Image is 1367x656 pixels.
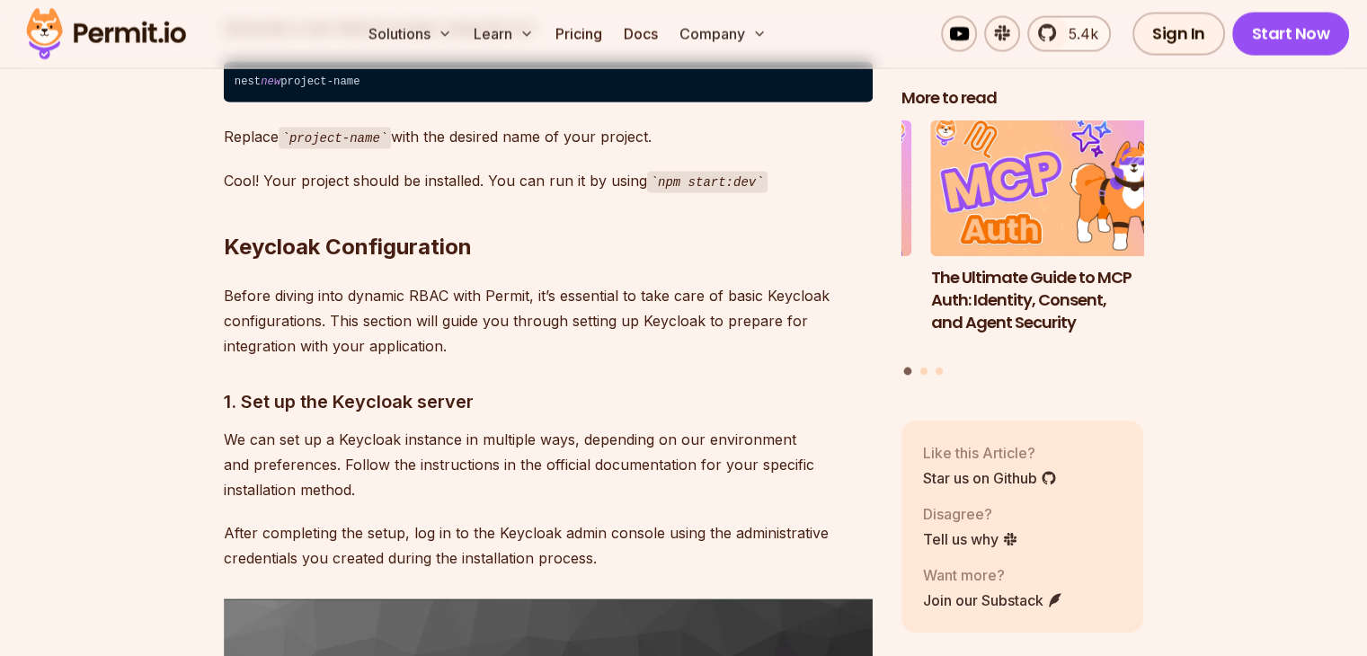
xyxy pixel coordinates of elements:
[617,16,665,52] a: Docs
[548,16,609,52] a: Pricing
[901,120,1144,377] div: Posts
[224,427,873,502] p: We can set up a Keycloak instance in multiple ways, depending on our environment and preferences....
[361,16,459,52] button: Solutions
[672,16,774,52] button: Company
[224,520,873,571] p: After completing the setup, log in to the Keycloak admin console using the administrative credent...
[923,563,1063,585] p: Want more?
[224,124,873,150] p: Replace with the desired name of your project.
[224,168,873,194] p: Cool! Your project should be installed. You can run it by using
[931,120,1174,356] a: The Ultimate Guide to MCP Auth: Identity, Consent, and Agent SecurityThe Ultimate Guide to MCP Au...
[466,16,541,52] button: Learn
[1232,13,1350,56] a: Start Now
[669,120,911,256] img: Human-in-the-Loop for AI Agents: Best Practices, Frameworks, Use Cases, and Demo
[923,502,1018,524] p: Disagree?
[1132,13,1225,56] a: Sign In
[1027,16,1111,52] a: 5.4k
[923,589,1063,610] a: Join our Substack
[901,86,1144,109] h2: More to read
[224,283,873,359] p: Before diving into dynamic RBAC with Permit, it’s essential to take care of basic Keycloak config...
[647,172,768,193] code: npm start:dev
[931,266,1174,332] h3: The Ultimate Guide to MCP Auth: Identity, Consent, and Agent Security
[224,387,873,416] h3: 1. Set up the Keycloak server
[669,120,911,356] li: 3 of 3
[224,161,873,262] h2: Keycloak Configuration
[923,527,1018,549] a: Tell us why
[1058,23,1098,45] span: 5.4k
[261,75,280,88] span: new
[936,367,943,374] button: Go to slide 3
[923,441,1057,463] p: Like this Article?
[923,466,1057,488] a: Star us on Github
[224,62,873,103] code: nest project-name
[931,120,1174,356] li: 1 of 3
[931,120,1174,256] img: The Ultimate Guide to MCP Auth: Identity, Consent, and Agent Security
[920,367,928,374] button: Go to slide 2
[669,266,911,355] h3: Human-in-the-Loop for AI Agents: Best Practices, Frameworks, Use Cases, and Demo
[279,128,392,149] code: project-name
[18,4,194,65] img: Permit logo
[904,367,912,375] button: Go to slide 1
